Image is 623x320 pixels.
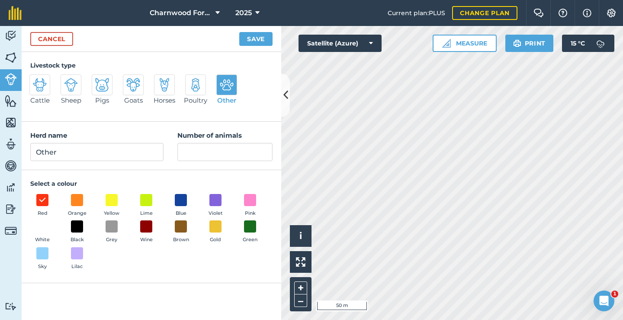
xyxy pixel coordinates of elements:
span: Cattle [30,95,50,106]
button: Pink [238,194,262,217]
span: Violet [209,210,223,217]
button: 15 °C [562,35,614,52]
button: Sky [30,247,55,271]
img: svg+xml;base64,PD94bWwgdmVyc2lvbj0iMS4wIiBlbmNvZGluZz0idXRmLTgiPz4KPCEtLSBHZW5lcmF0b3I6IEFkb2JlIE... [5,138,17,151]
img: Four arrows, one pointing top left, one top right, one bottom right and the last bottom left [296,257,305,267]
img: svg+xml;base64,PD94bWwgdmVyc2lvbj0iMS4wIiBlbmNvZGluZz0idXRmLTgiPz4KPCEtLSBHZW5lcmF0b3I6IEFkb2JlIE... [95,78,109,92]
img: svg+xml;base64,PHN2ZyB4bWxucz0iaHR0cDovL3d3dy53My5vcmcvMjAwMC9zdmciIHdpZHRoPSI1NiIgaGVpZ2h0PSI2MC... [5,94,17,107]
button: Gold [203,220,228,244]
span: 15 ° C [571,35,585,52]
img: A question mark icon [558,9,568,17]
a: Cancel [30,32,73,46]
span: Pink [245,210,256,217]
span: Pigs [95,95,109,106]
button: Black [65,220,89,244]
button: Print [505,35,554,52]
span: Other [217,95,236,106]
img: svg+xml;base64,PD94bWwgdmVyc2lvbj0iMS4wIiBlbmNvZGluZz0idXRmLTgiPz4KPCEtLSBHZW5lcmF0b3I6IEFkb2JlIE... [5,203,17,216]
span: Red [38,210,48,217]
a: Change plan [452,6,517,20]
button: Grey [100,220,124,244]
img: svg+xml;base64,PD94bWwgdmVyc2lvbj0iMS4wIiBlbmNvZGluZz0idXRmLTgiPz4KPCEtLSBHZW5lcmF0b3I6IEFkb2JlIE... [157,78,171,92]
span: 2025 [235,8,252,18]
span: Lime [140,210,153,217]
span: Brown [173,236,189,244]
img: svg+xml;base64,PHN2ZyB4bWxucz0iaHR0cDovL3d3dy53My5vcmcvMjAwMC9zdmciIHdpZHRoPSI1NiIgaGVpZ2h0PSI2MC... [5,116,17,129]
img: svg+xml;base64,PD94bWwgdmVyc2lvbj0iMS4wIiBlbmNvZGluZz0idXRmLTgiPz4KPCEtLSBHZW5lcmF0b3I6IEFkb2JlIE... [220,78,234,92]
button: Lime [134,194,158,217]
span: White [35,236,50,244]
span: Blue [176,210,186,217]
img: fieldmargin Logo [9,6,22,20]
img: svg+xml;base64,PHN2ZyB4bWxucz0iaHR0cDovL3d3dy53My5vcmcvMjAwMC9zdmciIHdpZHRoPSIxNyIgaGVpZ2h0PSIxNy... [583,8,591,18]
button: + [294,281,307,294]
button: Measure [433,35,497,52]
span: Wine [140,236,153,244]
img: Ruler icon [442,39,451,48]
button: White [30,220,55,244]
img: svg+xml;base64,PD94bWwgdmVyc2lvbj0iMS4wIiBlbmNvZGluZz0idXRmLTgiPz4KPCEtLSBHZW5lcmF0b3I6IEFkb2JlIE... [5,159,17,172]
button: Green [238,220,262,244]
span: Green [243,236,257,244]
img: svg+xml;base64,PHN2ZyB4bWxucz0iaHR0cDovL3d3dy53My5vcmcvMjAwMC9zdmciIHdpZHRoPSIxOSIgaGVpZ2h0PSIyNC... [513,38,521,48]
button: – [294,294,307,307]
span: Poultry [184,95,207,106]
span: Sheep [61,95,81,106]
span: Yellow [104,210,119,217]
span: Current plan : PLUS [388,8,445,18]
span: Lilac [71,263,83,271]
img: svg+xml;base64,PD94bWwgdmVyc2lvbj0iMS4wIiBlbmNvZGluZz0idXRmLTgiPz4KPCEtLSBHZW5lcmF0b3I6IEFkb2JlIE... [189,78,202,92]
img: svg+xml;base64,PHN2ZyB4bWxucz0iaHR0cDovL3d3dy53My5vcmcvMjAwMC9zdmciIHdpZHRoPSI1NiIgaGVpZ2h0PSI2MC... [5,51,17,64]
span: Orange [68,210,87,217]
span: Horses [154,95,175,106]
button: Violet [203,194,228,217]
img: svg+xml;base64,PHN2ZyB4bWxucz0iaHR0cDovL3d3dy53My5vcmcvMjAwMC9zdmciIHdpZHRoPSIxOCIgaGVpZ2h0PSIyNC... [39,195,46,205]
span: Goats [124,95,143,106]
strong: Herd name [30,131,67,139]
strong: Number of animals [177,131,242,139]
span: i [299,230,302,241]
button: Yellow [100,194,124,217]
img: svg+xml;base64,PD94bWwgdmVyc2lvbj0iMS4wIiBlbmNvZGluZz0idXRmLTgiPz4KPCEtLSBHZW5lcmF0b3I6IEFkb2JlIE... [64,78,78,92]
img: svg+xml;base64,PD94bWwgdmVyc2lvbj0iMS4wIiBlbmNvZGluZz0idXRmLTgiPz4KPCEtLSBHZW5lcmF0b3I6IEFkb2JlIE... [5,302,17,310]
img: svg+xml;base64,PD94bWwgdmVyc2lvbj0iMS4wIiBlbmNvZGluZz0idXRmLTgiPz4KPCEtLSBHZW5lcmF0b3I6IEFkb2JlIE... [33,78,47,92]
span: Charnwood Forest Alpacas [150,8,212,18]
button: Satellite (Azure) [299,35,382,52]
img: svg+xml;base64,PD94bWwgdmVyc2lvbj0iMS4wIiBlbmNvZGluZz0idXRmLTgiPz4KPCEtLSBHZW5lcmF0b3I6IEFkb2JlIE... [592,35,609,52]
img: svg+xml;base64,PD94bWwgdmVyc2lvbj0iMS4wIiBlbmNvZGluZz0idXRmLTgiPz4KPCEtLSBHZW5lcmF0b3I6IEFkb2JlIE... [5,73,17,85]
img: A cog icon [606,9,617,17]
h4: Livestock type [30,61,273,70]
span: Grey [106,236,117,244]
img: svg+xml;base64,PD94bWwgdmVyc2lvbj0iMS4wIiBlbmNvZGluZz0idXRmLTgiPz4KPCEtLSBHZW5lcmF0b3I6IEFkb2JlIE... [5,225,17,237]
img: svg+xml;base64,PD94bWwgdmVyc2lvbj0iMS4wIiBlbmNvZGluZz0idXRmLTgiPz4KPCEtLSBHZW5lcmF0b3I6IEFkb2JlIE... [126,78,140,92]
button: Lilac [65,247,89,271]
img: svg+xml;base64,PD94bWwgdmVyc2lvbj0iMS4wIiBlbmNvZGluZz0idXRmLTgiPz4KPCEtLSBHZW5lcmF0b3I6IEFkb2JlIE... [5,29,17,42]
span: 1 [611,291,618,297]
button: Red [30,194,55,217]
button: Brown [169,220,193,244]
button: Orange [65,194,89,217]
span: Black [71,236,84,244]
button: Save [239,32,273,46]
img: Two speech bubbles overlapping with the left bubble in the forefront [533,9,544,17]
button: i [290,225,311,247]
strong: Select a colour [30,180,77,187]
iframe: Intercom live chat [594,291,614,311]
button: Blue [169,194,193,217]
img: svg+xml;base64,PD94bWwgdmVyc2lvbj0iMS4wIiBlbmNvZGluZz0idXRmLTgiPz4KPCEtLSBHZW5lcmF0b3I6IEFkb2JlIE... [5,181,17,194]
span: Gold [210,236,221,244]
button: Wine [134,220,158,244]
span: Sky [38,263,47,271]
